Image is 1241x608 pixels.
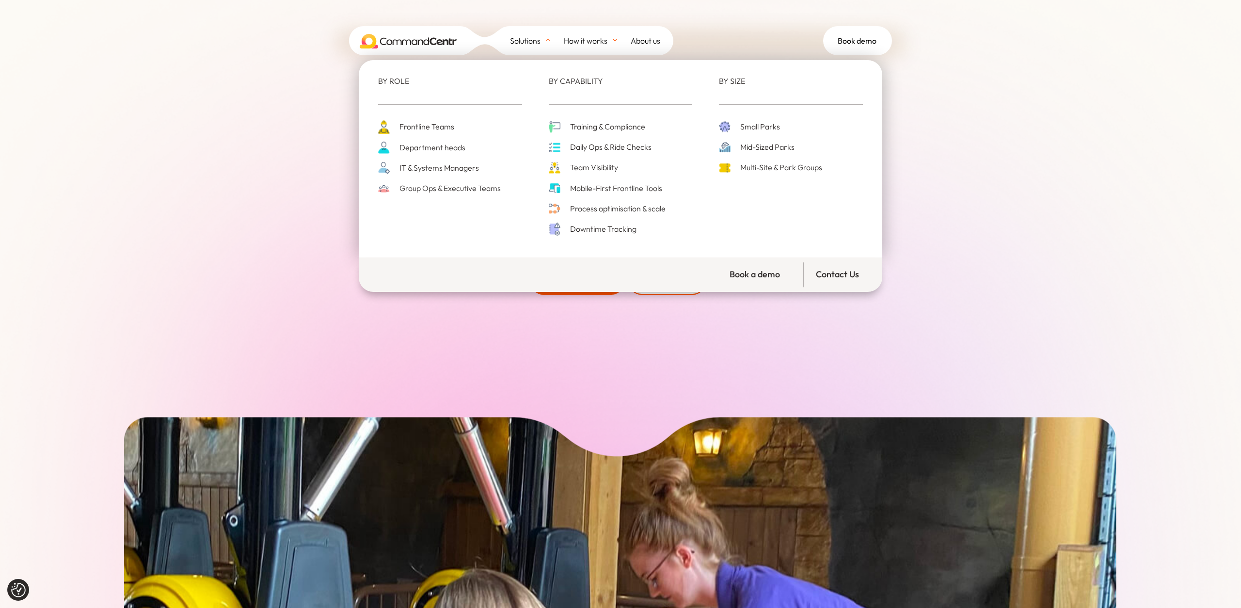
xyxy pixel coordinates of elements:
span: Multi-Site & Park Groups [738,161,822,174]
span: Training & Compliance [568,120,645,133]
p: BY SIZE [719,75,863,87]
span: Department heads [397,141,465,154]
a: Mobile-First Frontline Tools [549,182,662,195]
span: How it works [564,33,607,48]
a: Training & Compliance [549,120,645,133]
a: Group Ops & Executive Teams [378,182,501,195]
span: Process optimisation & scale [568,202,666,215]
a: Small Parks [719,120,780,133]
a: Solutions [510,26,564,55]
span: Mid-Sized Parks [738,141,795,154]
a: Multi-Site & Park Groups [719,161,822,174]
span: Downtime Tracking [568,223,636,236]
p: BY ROLE [378,75,522,87]
span: Daily Ops & Ride Checks [568,141,652,154]
a: Daily Ops & Ride Checks [549,141,652,154]
a: Department heads [378,141,465,154]
a: Downtime Tracking [549,223,636,236]
img: Revisit consent button [11,583,26,597]
span: Solutions [510,33,541,48]
a: Book a demo [722,262,798,288]
a: How it works [564,26,631,55]
span: Book demo [838,33,876,48]
a: IT & Systems Managers [378,161,479,175]
span: IT & Systems Managers [397,161,479,175]
p: BY CAPABILITY [549,75,693,87]
span: Small Parks [738,120,780,133]
a: Team Visibility [549,161,618,174]
span: About us [631,33,660,48]
a: Process optimisation & scale [549,202,666,215]
a: Book demo [823,26,892,55]
button: Consent Preferences [11,583,26,597]
span: Frontline Teams [397,120,454,133]
a: Contact Us [803,262,877,288]
span: Team Visibility [568,161,618,174]
a: Frontline Teams [378,120,454,134]
a: About us [631,26,673,55]
a: Mid-Sized Parks [719,141,795,154]
span: Mobile-First Frontline Tools [568,182,662,195]
span: Group Ops & Executive Teams [397,182,501,195]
